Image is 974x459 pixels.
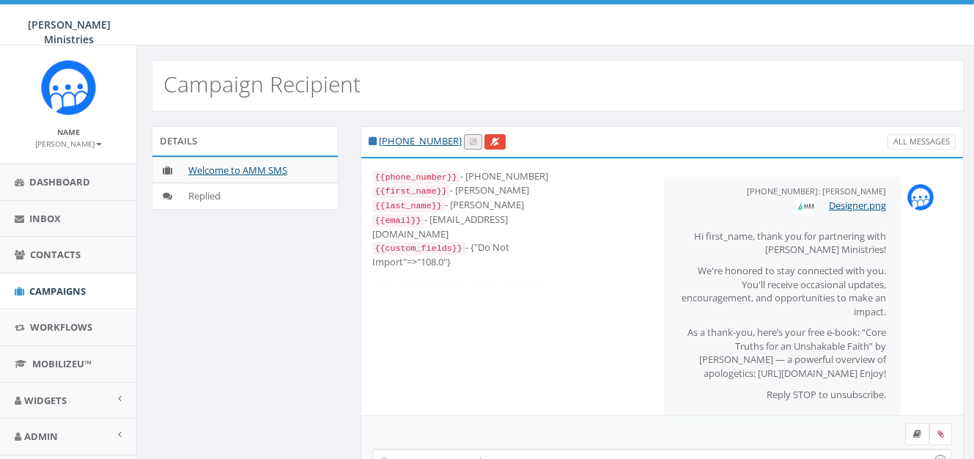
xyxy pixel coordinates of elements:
[372,171,460,184] code: {{phone_number}}
[929,423,952,445] span: Attach your media
[679,326,886,380] p: As a thank-you, here’s your free e-book: “Core Truths for an Unshakable Faith” by [PERSON_NAME] —...
[372,214,424,227] code: {{email}}
[747,186,886,197] small: [PHONE_NUMBER] : [PERSON_NAME]
[30,320,92,334] span: Workflows
[41,60,96,115] img: Rally_Corp_Icon.png
[829,199,886,212] a: Designer.png
[679,229,886,257] p: Hi first_name, thank you for partnering with [PERSON_NAME] Ministries!
[470,136,476,147] span: Call this contact by routing a call through the phone number listed in your profile.
[32,357,92,370] span: MobilizeU™
[372,185,450,198] code: {{first_name}}
[379,134,462,147] a: [PHONE_NUMBER]
[679,264,886,318] p: We're honored to stay connected with you. You'll receive occasional updates, encouragement, and o...
[905,423,929,445] label: Insert Template Text
[372,198,551,213] div: - [PERSON_NAME]
[35,139,102,149] small: [PERSON_NAME]
[372,199,445,213] code: {{last_name}}
[372,240,551,268] div: - {"Do Not Import"=>"108.0"}
[29,212,61,225] span: Inbox
[24,430,58,443] span: Admin
[372,242,465,255] code: {{custom_fields}}
[372,169,551,184] div: - [PHONE_NUMBER]
[24,394,67,407] span: Widgets
[35,136,102,150] a: [PERSON_NAME]
[29,175,90,188] span: Dashboard
[679,388,886,402] p: Reply STOP to unsubscribe.
[188,164,287,177] a: Welcome to AMM SMS
[369,136,377,146] i: This phone number is subscribed and will receive texts.
[29,284,86,298] span: Campaigns
[30,248,81,261] span: Contacts
[163,72,361,96] h2: Campaign Recipient
[182,183,338,209] td: Replied
[907,184,934,210] img: Rally_Corp_Icon.png
[28,18,111,46] span: [PERSON_NAME] Ministries
[57,127,80,137] small: Name
[152,126,339,155] div: Details
[372,213,551,240] div: - [EMAIL_ADDRESS][DOMAIN_NAME]
[372,183,551,198] div: - [PERSON_NAME]
[888,134,956,150] a: All Messages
